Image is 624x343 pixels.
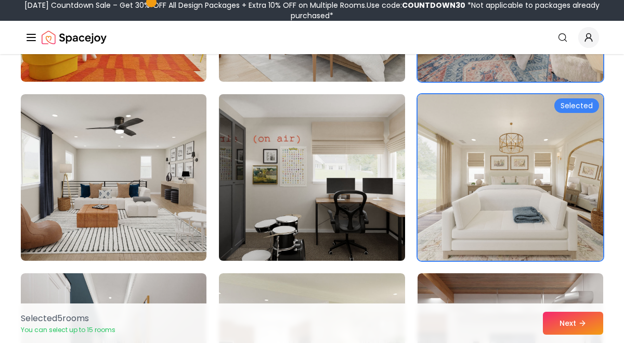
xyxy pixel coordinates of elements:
[42,27,107,48] img: Spacejoy Logo
[418,94,603,261] img: Room room-21
[554,98,599,113] div: Selected
[214,90,409,265] img: Room room-20
[21,312,115,325] p: Selected 5 room s
[42,27,107,48] a: Spacejoy
[543,312,603,335] button: Next
[25,21,599,54] nav: Global
[21,94,206,261] img: Room room-19
[21,326,115,334] p: You can select up to 15 rooms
